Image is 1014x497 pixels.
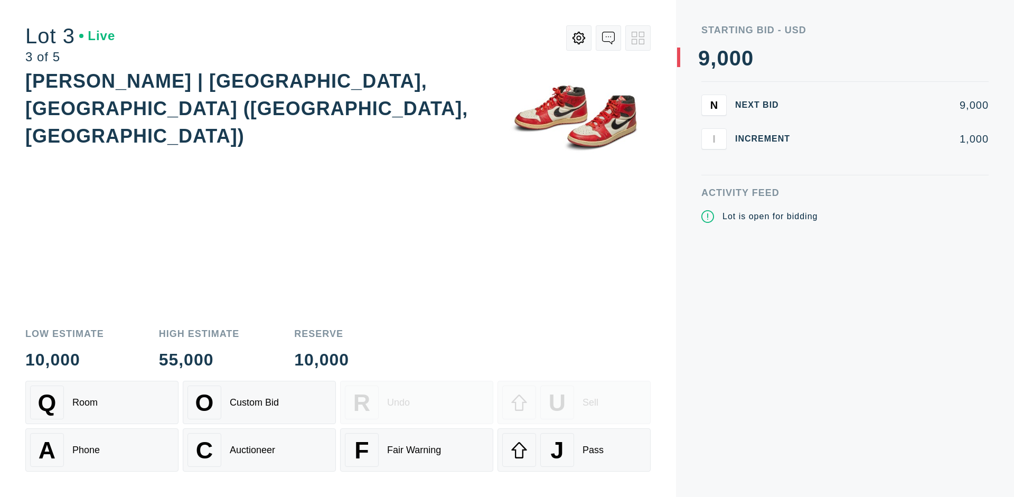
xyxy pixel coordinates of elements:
[729,48,741,69] div: 0
[25,351,104,368] div: 10,000
[735,135,799,143] div: Increment
[353,389,370,416] span: R
[230,397,279,408] div: Custom Bid
[710,48,717,259] div: ,
[183,428,336,472] button: CAuctioneer
[79,30,115,42] div: Live
[717,48,729,69] div: 0
[497,428,651,472] button: JPass
[701,25,989,35] div: Starting Bid - USD
[698,48,710,69] div: 9
[735,101,799,109] div: Next Bid
[549,389,566,416] span: U
[25,428,179,472] button: APhone
[159,329,240,339] div: High Estimate
[722,210,818,223] div: Lot is open for bidding
[25,25,115,46] div: Lot 3
[550,437,564,464] span: J
[72,397,98,408] div: Room
[354,437,369,464] span: F
[701,128,727,149] button: I
[25,329,104,339] div: Low Estimate
[583,397,598,408] div: Sell
[25,51,115,63] div: 3 of 5
[701,188,989,198] div: Activity Feed
[195,389,214,416] span: O
[72,445,100,456] div: Phone
[25,70,468,147] div: [PERSON_NAME] | [GEOGRAPHIC_DATA], [GEOGRAPHIC_DATA] ([GEOGRAPHIC_DATA], [GEOGRAPHIC_DATA])
[183,381,336,424] button: OCustom Bid
[38,389,57,416] span: Q
[497,381,651,424] button: USell
[340,428,493,472] button: FFair Warning
[807,100,989,110] div: 9,000
[712,133,716,145] span: I
[196,437,213,464] span: C
[387,445,441,456] div: Fair Warning
[387,397,410,408] div: Undo
[741,48,754,69] div: 0
[25,381,179,424] button: QRoom
[39,437,55,464] span: A
[159,351,240,368] div: 55,000
[701,95,727,116] button: N
[710,99,718,111] span: N
[230,445,275,456] div: Auctioneer
[294,351,349,368] div: 10,000
[583,445,604,456] div: Pass
[340,381,493,424] button: RUndo
[807,134,989,144] div: 1,000
[294,329,349,339] div: Reserve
